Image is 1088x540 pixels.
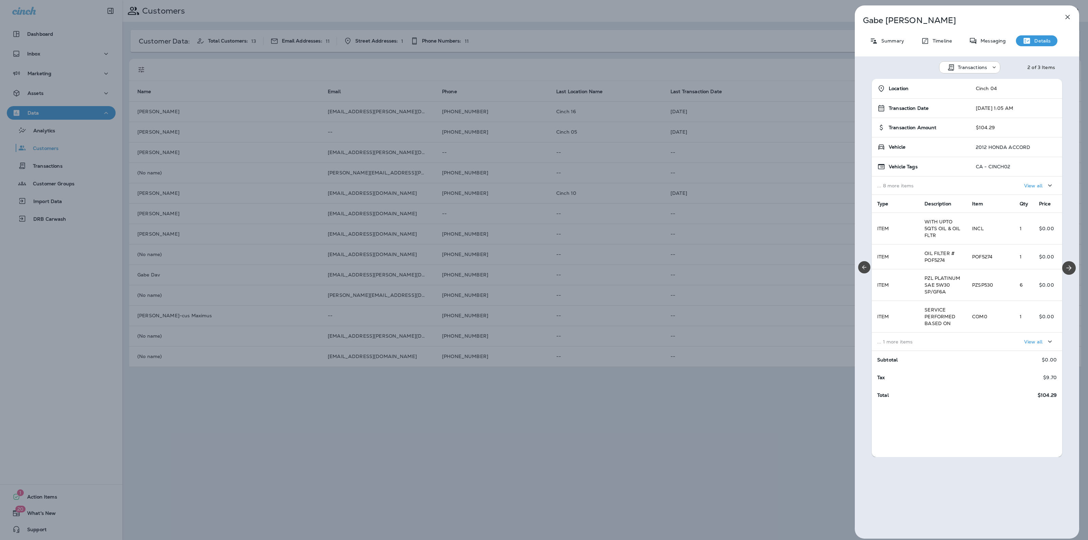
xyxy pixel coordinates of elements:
span: Type [877,201,888,207]
span: Tax [877,374,885,381]
p: 2012 HONDA ACCORD [976,145,1030,150]
p: View all [1024,183,1042,188]
span: Total [877,392,889,398]
span: 1 [1020,314,1022,320]
span: WITH UPTO 5QTS OIL & OIL FLTR [924,219,960,238]
span: POF5274 [972,254,992,260]
span: Location [889,86,908,91]
span: ITEM [877,254,889,260]
span: ITEM [877,225,889,232]
button: View all [1021,179,1057,192]
span: Subtotal [877,357,898,363]
span: SERVICE PERFORMED BASED ON [924,307,955,326]
p: Details [1031,38,1051,44]
p: CA - CINCH02 [976,164,1010,169]
p: $0.00 [1039,226,1057,231]
span: OIL FILTER # POF5274 [924,250,954,263]
span: PZL PLATINUM SAE 5W30 SP/GF6A [924,275,960,295]
span: 1 [1020,254,1022,260]
p: Messaging [977,38,1006,44]
p: Summary [878,38,904,44]
p: ... 1 more items [877,339,961,344]
span: PZSP530 [972,282,993,288]
span: 6 [1020,282,1023,288]
p: View all [1024,339,1042,344]
button: Next [1062,261,1076,275]
td: $104.29 [970,118,1062,137]
p: Transactions [958,65,987,70]
span: Item [972,201,983,207]
span: ITEM [877,282,889,288]
button: View all [1021,335,1057,348]
span: Transaction Date [889,105,929,111]
p: $9.70 [1043,375,1057,380]
span: Vehicle [889,144,905,150]
p: $0.00 [1039,254,1057,259]
span: Description [924,201,951,207]
p: ... 8 more items [877,183,965,188]
td: [DATE] 1:05 AM [970,99,1062,118]
td: Cinch 04 [970,79,1062,99]
p: $0.00 [1042,357,1057,362]
span: 1 [1020,225,1022,232]
p: $0.00 [1039,282,1057,288]
p: $0.00 [1039,314,1057,319]
span: Vehicle Tags [889,164,918,170]
button: Previous [858,261,870,273]
div: 2 of 3 Items [1027,65,1055,70]
span: Qty [1020,201,1028,207]
span: ITEM [877,314,889,320]
span: $104.29 [1038,392,1057,398]
span: COM0 [972,314,987,320]
span: INCL [972,225,984,232]
p: Gabe [PERSON_NAME] [863,16,1049,25]
p: Timeline [929,38,952,44]
span: Price [1039,201,1051,207]
span: Transaction Amount [889,125,937,131]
